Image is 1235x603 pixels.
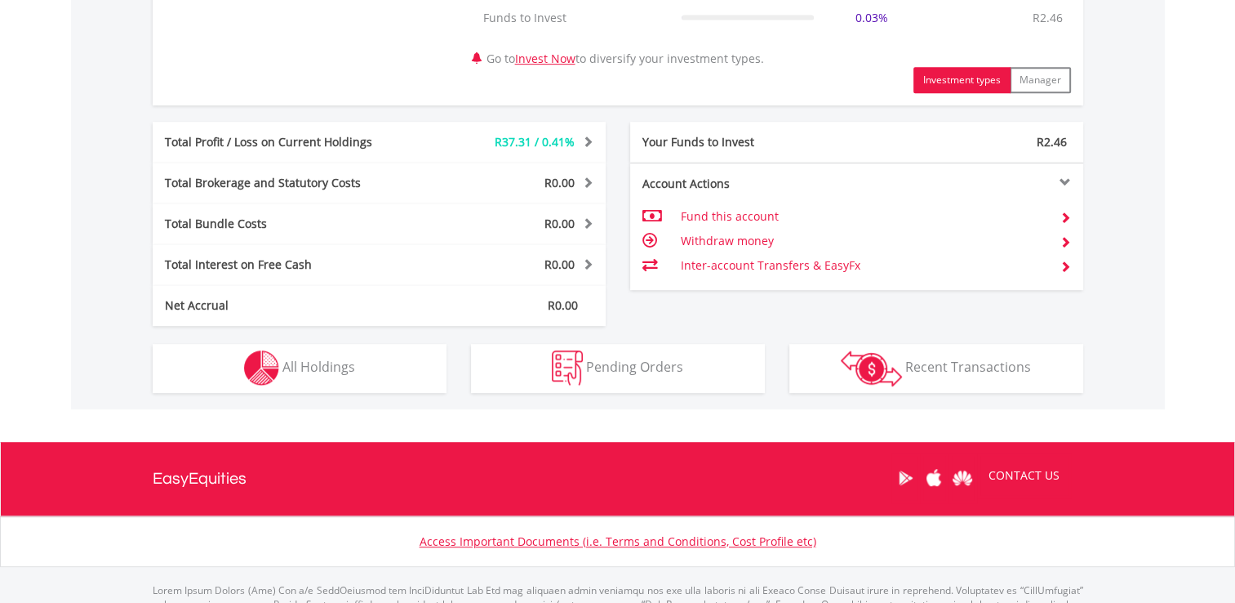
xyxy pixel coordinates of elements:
a: Access Important Documents (i.e. Terms and Conditions, Cost Profile etc) [420,534,816,549]
td: Inter-account Transfers & EasyFx [680,253,1046,278]
a: Apple [920,453,948,503]
td: Withdraw money [680,229,1046,253]
span: R0.00 [544,216,575,231]
a: CONTACT US [977,453,1071,498]
td: 0.03% [822,2,922,34]
span: R0.00 [544,175,575,190]
a: Invest Now [515,51,575,66]
div: Total Brokerage and Statutory Costs [153,175,417,191]
span: Recent Transactions [905,358,1031,376]
div: Total Profit / Loss on Current Holdings [153,134,417,150]
span: Pending Orders [586,358,683,376]
div: Your Funds to Invest [630,134,857,150]
td: Funds to Invest [475,2,673,34]
span: R37.31 / 0.41% [495,134,575,150]
button: Recent Transactions [789,344,1083,393]
a: EasyEquities [153,442,247,516]
div: Account Actions [630,176,857,192]
span: R0.00 [548,297,578,313]
span: R0.00 [544,257,575,272]
a: Huawei [948,453,977,503]
span: All Holdings [282,358,355,376]
td: R2.46 [1024,2,1071,34]
span: R2.46 [1037,134,1067,150]
div: Total Interest on Free Cash [153,257,417,273]
button: Manager [1010,67,1071,93]
img: pending_instructions-wht.png [552,351,583,386]
button: Investment types [913,67,1011,93]
td: Fund this account [680,204,1046,229]
a: Google Play [891,453,920,503]
img: transactions-zar-wht.png [841,351,902,386]
img: holdings-wht.png [244,351,279,386]
button: Pending Orders [471,344,765,393]
div: Net Accrual [153,297,417,314]
button: All Holdings [153,344,446,393]
div: Total Bundle Costs [153,216,417,232]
